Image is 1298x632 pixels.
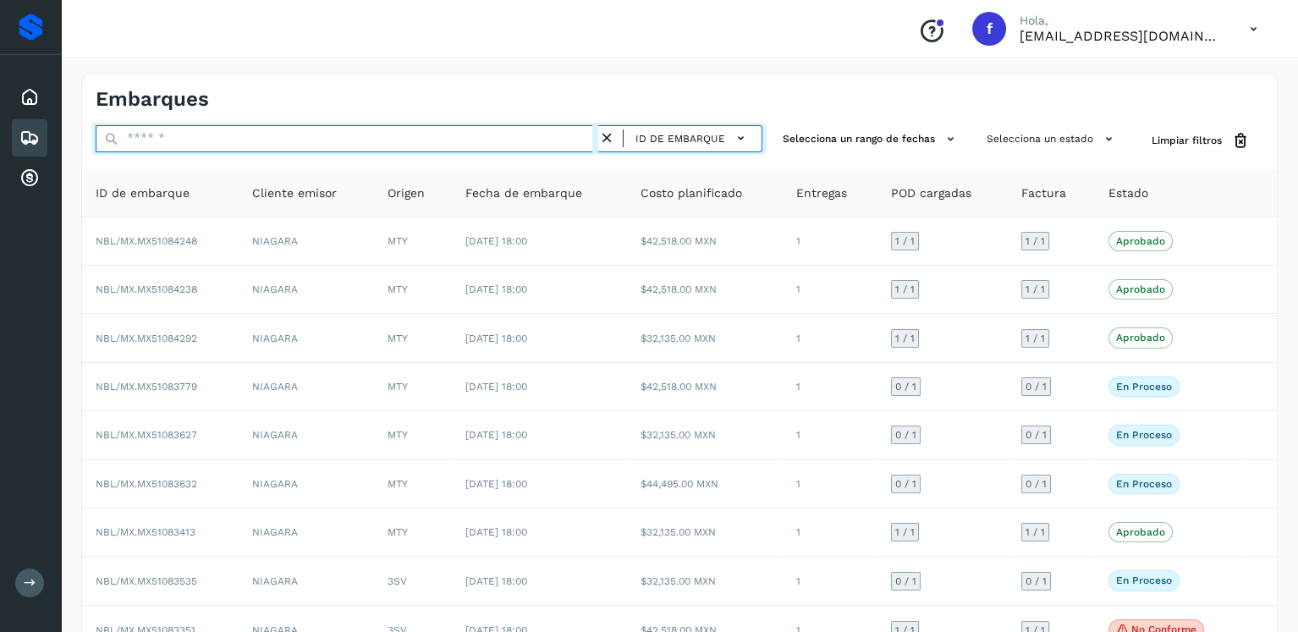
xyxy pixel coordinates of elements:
[96,526,195,538] span: NBL/MX.MX51083413
[12,119,47,157] div: Embarques
[626,363,783,411] td: $42,518.00 MXN
[895,576,916,586] span: 0 / 1
[783,266,877,314] td: 1
[1026,430,1047,440] span: 0 / 1
[1116,283,1165,295] p: Aprobado
[635,131,725,146] span: ID de embarque
[239,314,374,362] td: NIAGARA
[239,411,374,459] td: NIAGARA
[252,184,337,202] span: Cliente emisor
[630,126,755,151] button: ID de embarque
[465,332,527,344] span: [DATE] 18:00
[783,363,877,411] td: 1
[96,429,197,441] span: NBL/MX.MX51083627
[626,508,783,557] td: $32,135.00 MXN
[626,411,783,459] td: $32,135.00 MXN
[895,527,915,537] span: 1 / 1
[1116,381,1172,393] p: En proceso
[891,184,971,202] span: POD cargadas
[239,460,374,508] td: NIAGARA
[465,429,527,441] span: [DATE] 18:00
[980,125,1125,153] button: Selecciona un estado
[1116,332,1165,343] p: Aprobado
[776,125,966,153] button: Selecciona un rango de fechas
[783,460,877,508] td: 1
[1116,429,1172,441] p: En proceso
[1026,284,1045,294] span: 1 / 1
[1116,478,1172,490] p: En proceso
[96,381,197,393] span: NBL/MX.MX51083779
[374,363,452,411] td: MTY
[895,479,916,489] span: 0 / 1
[96,235,197,247] span: NBL/MX.MX51084248
[374,411,452,459] td: MTY
[1020,28,1223,44] p: facturacion@protransport.com.mx
[465,184,582,202] span: Fecha de embarque
[96,478,197,490] span: NBL/MX.MX51083632
[239,266,374,314] td: NIAGARA
[1026,527,1045,537] span: 1 / 1
[1116,574,1172,586] p: En proceso
[12,160,47,197] div: Cuentas por cobrar
[465,381,527,393] span: [DATE] 18:00
[96,87,209,112] h4: Embarques
[626,557,783,605] td: $32,135.00 MXN
[1108,184,1148,202] span: Estado
[388,184,425,202] span: Origen
[783,508,877,557] td: 1
[1026,576,1047,586] span: 0 / 1
[1026,236,1045,246] span: 1 / 1
[1020,14,1223,28] p: Hola,
[895,430,916,440] span: 0 / 1
[626,314,783,362] td: $32,135.00 MXN
[96,575,197,587] span: NBL/MX.MX51083535
[783,217,877,266] td: 1
[374,314,452,362] td: MTY
[374,217,452,266] td: MTY
[783,314,877,362] td: 1
[465,235,527,247] span: [DATE] 18:00
[1152,133,1222,148] span: Limpiar filtros
[1026,333,1045,343] span: 1 / 1
[895,333,915,343] span: 1 / 1
[783,557,877,605] td: 1
[895,236,915,246] span: 1 / 1
[783,411,877,459] td: 1
[96,332,197,344] span: NBL/MX.MX51084292
[1021,184,1066,202] span: Factura
[374,508,452,557] td: MTY
[374,460,452,508] td: MTY
[12,79,47,116] div: Inicio
[239,363,374,411] td: NIAGARA
[96,184,190,202] span: ID de embarque
[239,557,374,605] td: NIAGARA
[796,184,847,202] span: Entregas
[374,266,452,314] td: MTY
[1026,382,1047,392] span: 0 / 1
[1116,235,1165,247] p: Aprobado
[465,526,527,538] span: [DATE] 18:00
[239,217,374,266] td: NIAGARA
[239,508,374,557] td: NIAGARA
[895,382,916,392] span: 0 / 1
[465,575,527,587] span: [DATE] 18:00
[895,284,915,294] span: 1 / 1
[1138,125,1263,157] button: Limpiar filtros
[640,184,741,202] span: Costo planificado
[96,283,197,295] span: NBL/MX.MX51084238
[1116,526,1165,538] p: Aprobado
[465,283,527,295] span: [DATE] 18:00
[374,557,452,605] td: 3SV
[626,217,783,266] td: $42,518.00 MXN
[626,460,783,508] td: $44,495.00 MXN
[465,478,527,490] span: [DATE] 18:00
[1026,479,1047,489] span: 0 / 1
[626,266,783,314] td: $42,518.00 MXN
